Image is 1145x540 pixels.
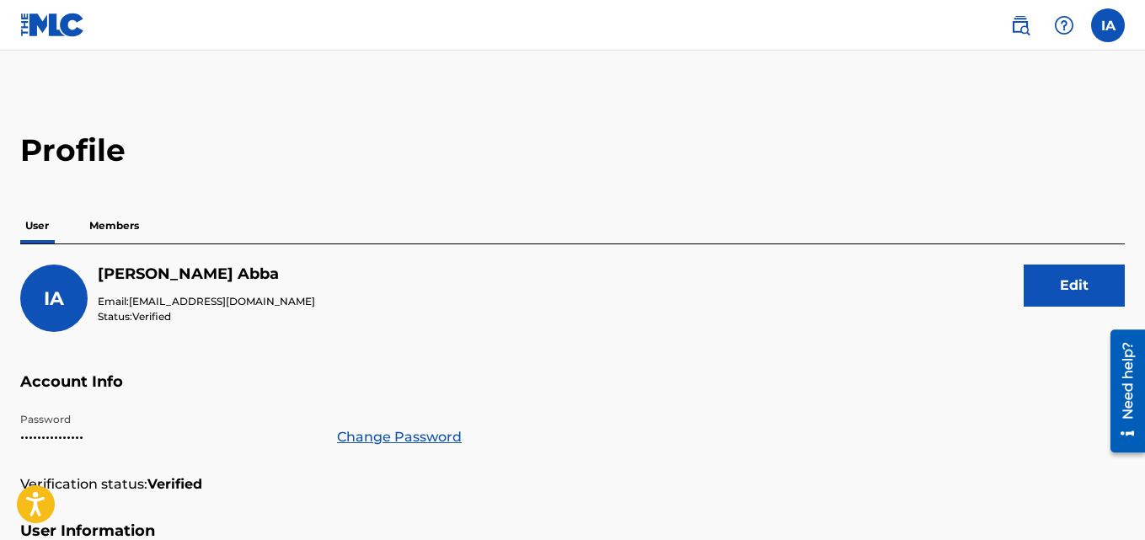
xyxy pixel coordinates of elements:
div: Help [1047,8,1081,42]
div: User Menu [1091,8,1125,42]
p: Verification status: [20,474,147,495]
img: help [1054,15,1074,35]
button: Edit [1024,265,1125,307]
img: MLC Logo [20,13,85,37]
h5: Ibrahim Abba [98,265,315,284]
strong: Verified [147,474,202,495]
p: Email: [98,294,315,309]
p: Members [84,208,144,243]
p: Status: [98,309,315,324]
h2: Profile [20,131,1125,169]
a: Change Password [337,427,462,447]
a: Public Search [1003,8,1037,42]
iframe: Resource Center [1098,323,1145,458]
span: IA [44,287,64,310]
p: Password [20,412,317,427]
img: search [1010,15,1030,35]
p: ••••••••••••••• [20,427,317,447]
span: Verified [132,310,171,323]
span: [EMAIL_ADDRESS][DOMAIN_NAME] [129,295,315,307]
h5: Account Info [20,372,1125,412]
p: User [20,208,54,243]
